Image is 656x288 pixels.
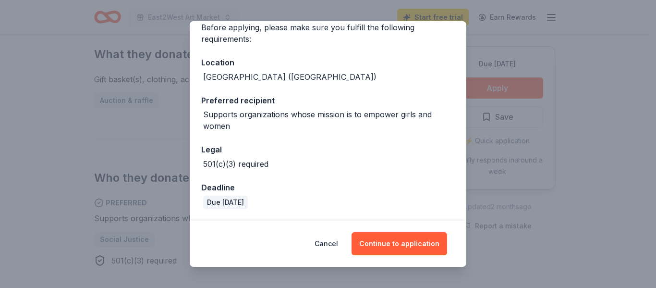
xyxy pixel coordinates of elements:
[315,232,338,255] button: Cancel
[203,71,377,83] div: [GEOGRAPHIC_DATA] ([GEOGRAPHIC_DATA])
[352,232,447,255] button: Continue to application
[203,196,248,209] div: Due [DATE]
[203,109,455,132] div: Supports organizations whose mission is to empower girls and women
[201,56,455,69] div: Location
[201,22,455,45] div: Before applying, please make sure you fulfill the following requirements:
[201,181,455,194] div: Deadline
[201,94,455,107] div: Preferred recipient
[203,158,268,170] div: 501(c)(3) required
[201,143,455,156] div: Legal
